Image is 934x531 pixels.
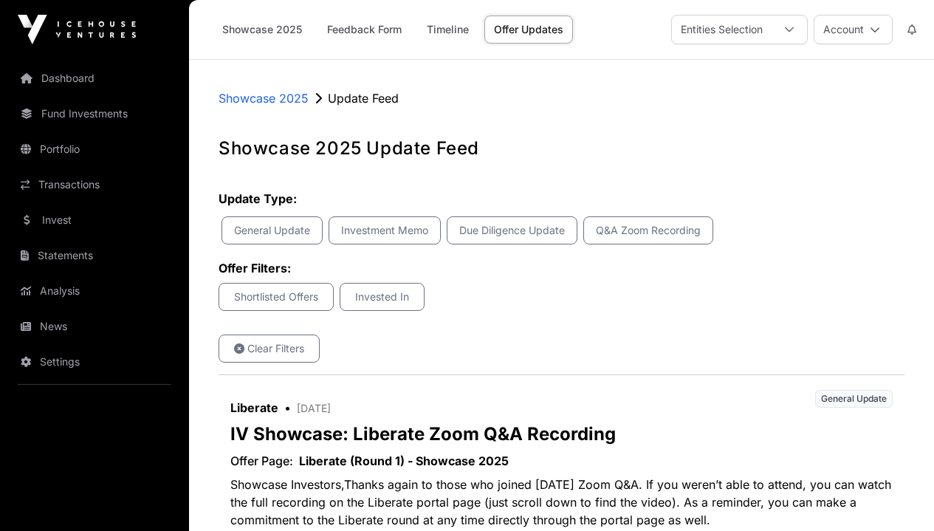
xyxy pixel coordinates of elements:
a: Liberate [230,400,278,415]
button: General Update [222,216,323,244]
div: Entities Selection [672,16,772,44]
a: Showcase 2025 [213,16,312,44]
a: News [12,310,177,343]
span: • [278,400,297,415]
a: Fund Investments [12,97,177,130]
span: Invested In [349,290,415,304]
span: [DATE] [297,402,331,414]
a: Showcase 2025 [219,89,309,107]
p: Due Diligence Update [456,223,568,238]
button: Shortlisted Offers [219,283,334,311]
button: Q&A Zoom Recording [583,216,713,244]
span: General Update [815,390,893,408]
p: Q&A Zoom Recording [593,223,704,238]
a: Clear Filters [219,335,320,363]
button: Due Diligence Update [447,216,577,244]
p: Shortlisted Offers [228,290,324,304]
a: Portfolio [12,133,177,165]
a: IV Showcase: Liberate Zoom Q&A Recording [230,423,616,445]
iframe: Chat Widget [860,460,934,531]
a: Feedback Form [317,16,411,44]
h1: Showcase 2025 Update Feed [219,137,904,160]
a: Statements [12,239,177,272]
p: General Update [231,223,313,238]
a: Analysis [12,275,177,307]
a: Liberate (Round 1) - Showcase 2025 [299,452,509,470]
a: Dashboard [12,62,177,95]
button: Invested In [340,283,425,311]
a: Settings [12,346,177,378]
p: Update Type: [219,190,904,208]
button: Investment Memo [329,216,441,244]
a: Transactions [12,168,177,201]
a: Timeline [417,16,478,44]
button: Account [814,15,893,44]
span: Clear Filters [228,341,310,356]
a: Invest [12,204,177,236]
p: Update Feed [328,89,399,107]
p: Investment Memo [338,223,431,238]
p: Offer Filters: [219,259,904,277]
a: Offer Updates [484,16,573,44]
p: Offer Page: [230,452,299,470]
img: Icehouse Ventures Logo [18,15,136,44]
